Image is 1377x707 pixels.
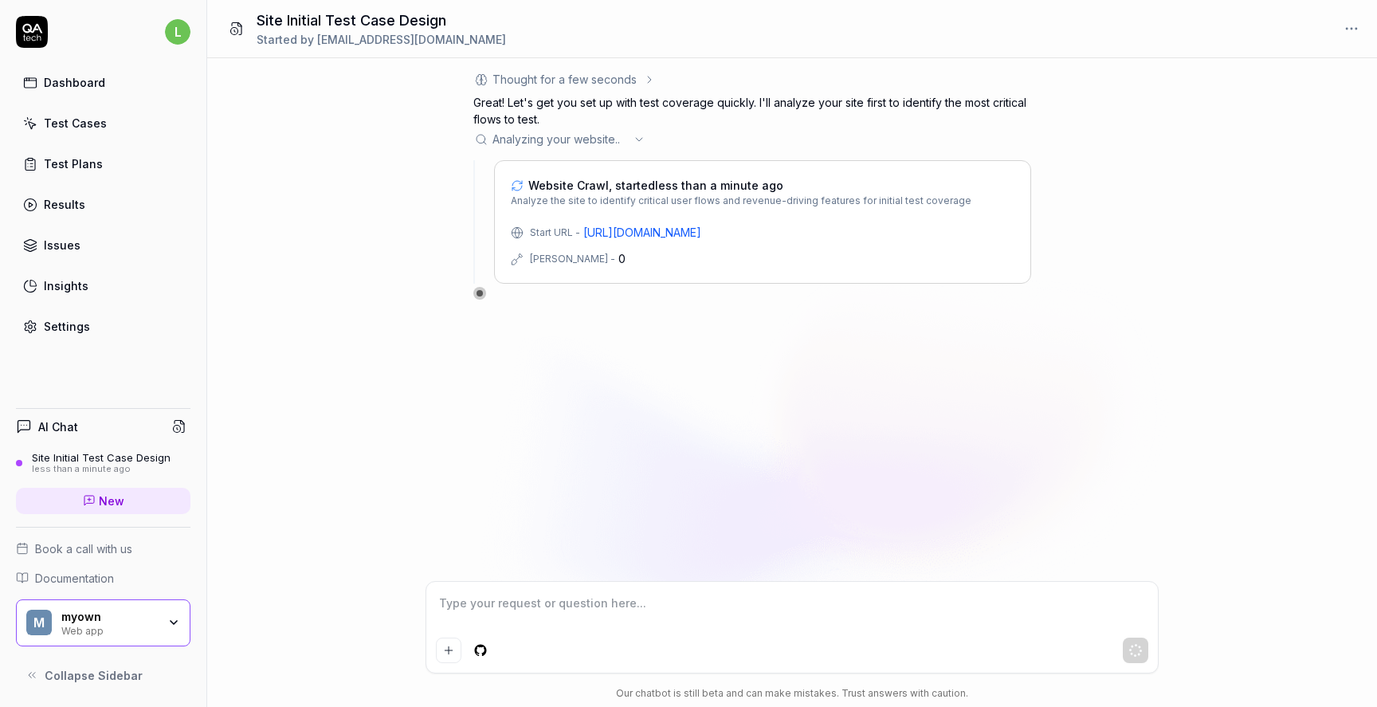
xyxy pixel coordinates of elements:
[16,270,190,301] a: Insights
[530,252,615,266] div: [PERSON_NAME] -
[61,610,157,624] div: myown
[44,277,88,294] div: Insights
[16,659,190,691] button: Collapse Sidebar
[436,638,461,663] button: Add attachment
[26,610,52,635] span: m
[473,94,1031,128] p: Great! Let's get you set up with test coverage quickly. I'll analyze your site first to identify ...
[16,148,190,179] a: Test Plans
[257,31,506,48] div: Started by
[511,194,971,208] span: Analyze the site to identify critical user flows and revenue-driving features for initial test co...
[530,226,580,240] div: Start URL -
[44,74,105,91] div: Dashboard
[32,451,171,464] div: Site Initial Test Case Design
[16,108,190,139] a: Test Cases
[44,155,103,172] div: Test Plans
[16,311,190,342] a: Settings
[32,464,171,475] div: less than a minute ago
[16,451,190,475] a: Site Initial Test Case Designless than a minute ago
[99,493,124,509] span: New
[38,418,78,435] h4: AI Chat
[16,67,190,98] a: Dashboard
[257,10,506,31] h1: Site Initial Test Case Design
[16,599,190,647] button: mmyownWeb app
[35,540,132,557] span: Book a call with us
[583,224,701,241] a: [URL][DOMAIN_NAME]
[511,177,971,194] a: Website Crawl, startedless than a minute ago
[61,623,157,636] div: Web app
[16,488,190,514] a: New
[618,250,626,267] div: 0
[528,177,783,194] span: Website Crawl, started less than a minute ago
[35,570,114,587] span: Documentation
[16,570,190,587] a: Documentation
[492,71,637,88] div: Thought for a few seconds
[16,189,190,220] a: Results
[426,686,1159,701] div: Our chatbot is still beta and can make mistakes. Trust answers with caution.
[45,667,143,684] span: Collapse Sidebar
[16,540,190,557] a: Book a call with us
[44,115,107,132] div: Test Cases
[317,33,506,46] span: [EMAIL_ADDRESS][DOMAIN_NAME]
[44,196,85,213] div: Results
[16,230,190,261] a: Issues
[44,237,80,253] div: Issues
[492,131,626,147] span: Analyzing your website
[165,16,190,48] button: l
[615,131,626,147] span: ..
[44,318,90,335] div: Settings
[165,19,190,45] span: l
